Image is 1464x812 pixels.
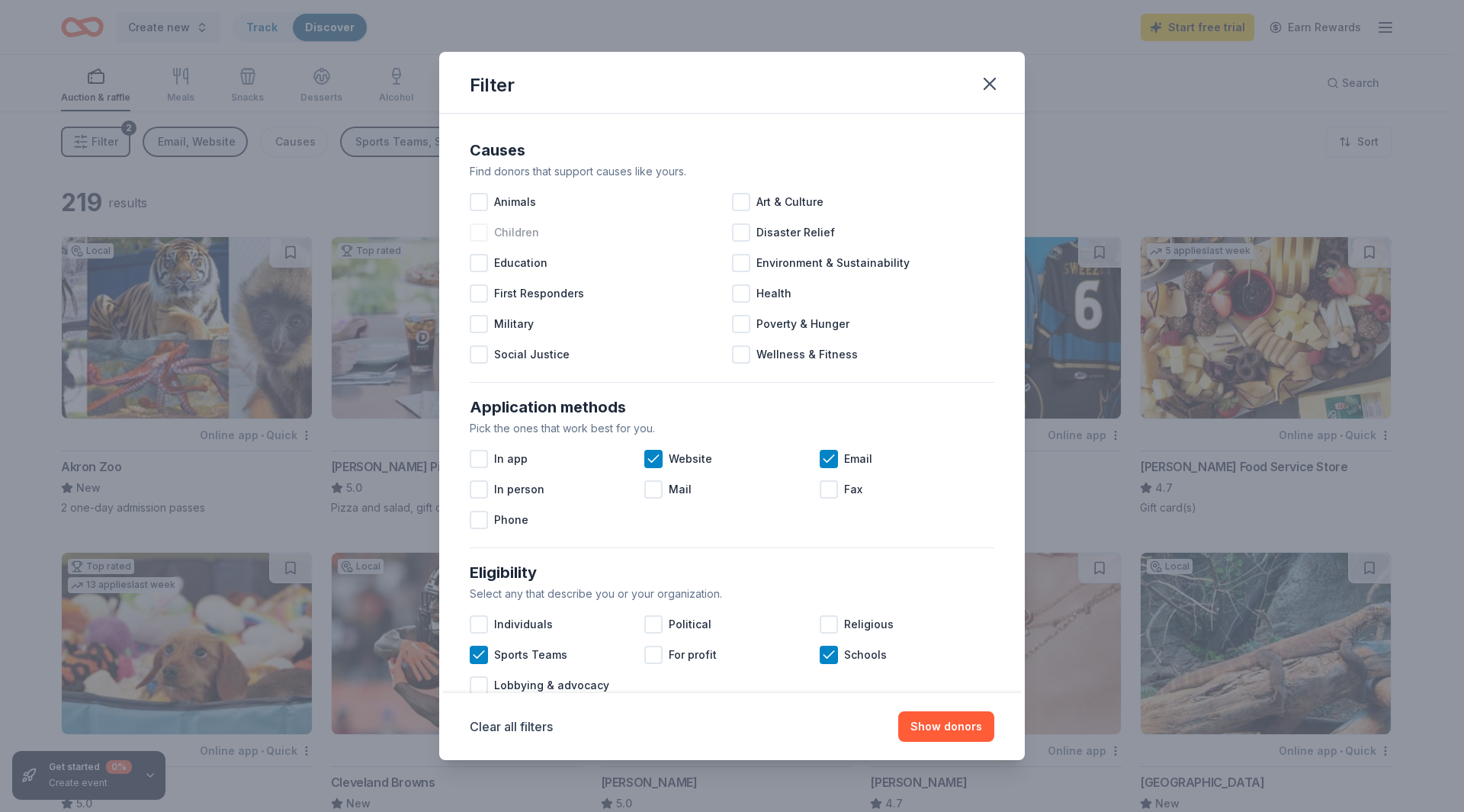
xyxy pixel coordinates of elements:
span: Individuals [494,615,553,634]
button: Clear all filters [470,717,553,736]
span: Phone [494,511,528,529]
span: Wellness & Fitness [756,345,858,364]
span: Sports Teams [494,646,567,664]
span: Children [494,223,539,242]
span: Website [669,450,712,468]
div: Select any that describe you or your organization. [470,585,994,603]
div: Pick the ones that work best for you. [470,419,994,438]
span: Animals [494,193,536,211]
span: Religious [844,615,894,634]
span: Mail [669,480,692,499]
div: Find donors that support causes like yours. [470,162,994,181]
div: Eligibility [470,560,994,585]
span: Disaster Relief [756,223,835,242]
span: Fax [844,480,862,499]
span: For profit [669,646,717,664]
div: Application methods [470,395,994,419]
span: Environment & Sustainability [756,254,910,272]
span: In app [494,450,528,468]
span: Political [669,615,711,634]
span: Health [756,284,791,303]
span: Schools [844,646,887,664]
span: Art & Culture [756,193,823,211]
button: Show donors [898,711,994,742]
span: In person [494,480,544,499]
span: Social Justice [494,345,570,364]
div: Filter [470,73,515,98]
span: Poverty & Hunger [756,315,849,333]
div: Causes [470,138,994,162]
span: Military [494,315,534,333]
span: First Responders [494,284,584,303]
span: Education [494,254,547,272]
span: Lobbying & advocacy [494,676,609,695]
span: Email [844,450,872,468]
